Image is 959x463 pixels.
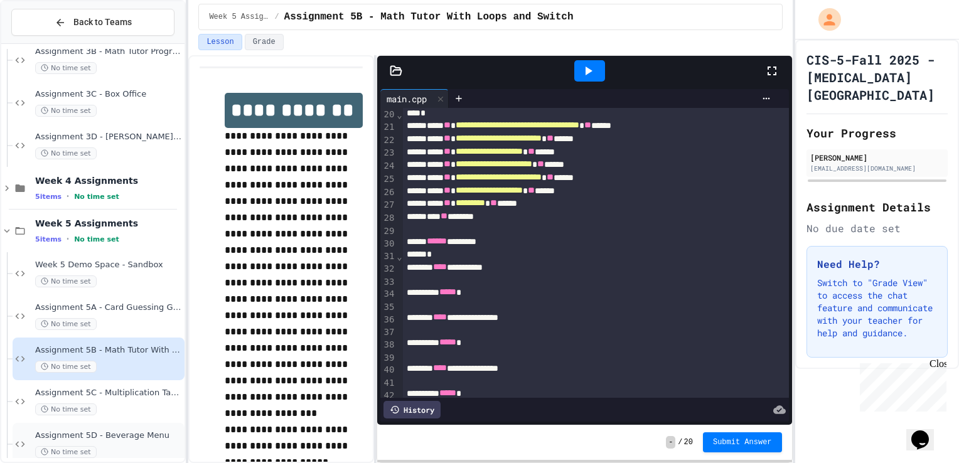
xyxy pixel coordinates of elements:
[67,191,69,201] span: •
[678,437,682,447] span: /
[380,160,396,173] div: 24
[209,12,269,22] span: Week 5 Assignments
[380,288,396,301] div: 34
[284,9,574,24] span: Assignment 5B - Math Tutor With Loops and Switch
[380,301,396,314] div: 35
[35,430,182,441] span: Assignment 5D - Beverage Menu
[380,199,396,212] div: 27
[35,218,182,229] span: Week 5 Assignments
[380,89,449,108] div: main.cpp
[380,109,396,121] div: 20
[380,238,396,251] div: 30
[35,345,182,356] span: Assignment 5B - Math Tutor With Loops and Switch
[380,352,396,365] div: 39
[817,257,937,272] h3: Need Help?
[35,403,97,415] span: No time set
[380,134,396,147] div: 22
[806,124,948,142] h2: Your Progress
[380,92,433,105] div: main.cpp
[684,437,693,447] span: 20
[35,193,62,201] span: 5 items
[35,235,62,243] span: 5 items
[380,326,396,339] div: 37
[380,173,396,186] div: 25
[35,132,182,142] span: Assignment 3D - [PERSON_NAME]'s Pizza Palace and Simulated Dice
[35,275,97,287] span: No time set
[810,152,944,163] div: [PERSON_NAME]
[806,221,948,236] div: No due date set
[74,193,119,201] span: No time set
[35,260,182,270] span: Week 5 Demo Space - Sandbox
[35,318,97,330] span: No time set
[380,212,396,225] div: 28
[666,436,675,449] span: -
[806,51,948,104] h1: CIS-5-Fall 2025 - [MEDICAL_DATA][GEOGRAPHIC_DATA]
[703,432,782,452] button: Submit Answer
[35,46,182,57] span: Assignment 3B - Math Tutor Program
[274,12,279,22] span: /
[380,121,396,134] div: 21
[198,34,242,50] button: Lesson
[396,110,402,120] span: Fold line
[806,198,948,216] h2: Assignment Details
[380,225,396,238] div: 29
[35,388,182,398] span: Assignment 5C - Multiplication Table for Jedi Academy
[380,390,396,403] div: 42
[383,401,441,418] div: History
[35,105,97,117] span: No time set
[396,252,402,262] span: Fold line
[74,235,119,243] span: No time set
[35,361,97,373] span: No time set
[11,9,174,36] button: Back to Teams
[380,339,396,352] div: 38
[817,277,937,339] p: Switch to "Grade View" to access the chat feature and communicate with your teacher for help and ...
[810,164,944,173] div: [EMAIL_ADDRESS][DOMAIN_NAME]
[35,175,182,186] span: Week 4 Assignments
[380,147,396,160] div: 23
[67,234,69,244] span: •
[805,5,844,34] div: My Account
[380,377,396,390] div: 41
[5,5,87,80] div: Chat with us now!Close
[380,263,396,276] div: 32
[35,302,182,313] span: Assignment 5A - Card Guessing Game
[906,413,946,450] iframe: chat widget
[35,446,97,458] span: No time set
[713,437,772,447] span: Submit Answer
[380,250,396,263] div: 31
[380,314,396,327] div: 36
[35,147,97,159] span: No time set
[245,34,284,50] button: Grade
[380,276,396,289] div: 33
[380,186,396,200] div: 26
[35,62,97,74] span: No time set
[855,358,946,412] iframe: chat widget
[35,89,182,100] span: Assignment 3C - Box Office
[73,16,132,29] span: Back to Teams
[380,364,396,377] div: 40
